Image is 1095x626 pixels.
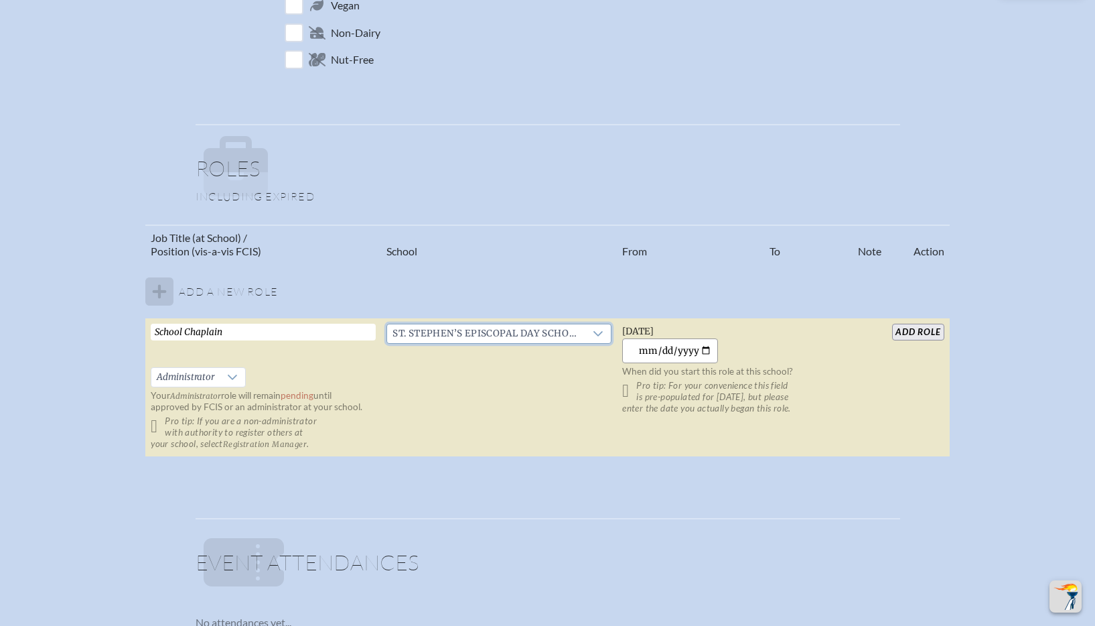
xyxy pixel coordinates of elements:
span: Administrator [151,368,220,387]
p: Pro tip: For your convenience this field is pre-populated for [DATE], but please enter the date y... [622,380,847,414]
span: Non-Dairy [331,26,380,40]
img: To the top [1052,583,1079,610]
p: Including expired [196,190,900,203]
th: To [764,225,853,264]
th: Note [853,225,887,264]
th: Action [887,225,949,264]
span: Administrator [170,391,221,401]
span: Registration Manager [223,440,307,449]
p: Your role will remain until approved by FCIS or an administrator at your school. [151,390,376,413]
p: When did you start this role at this school? [622,366,847,377]
span: Nut-Free [331,53,374,66]
th: School [381,225,617,264]
h1: Event Attendances [196,552,900,584]
h1: Roles [196,158,900,190]
input: Job Title, eg, Science Teacher, 5th Grade [151,324,376,340]
th: From [617,225,763,264]
p: Pro tip: If you are a non-administrator with authority to register others at your school, select . [151,416,376,450]
span: pending [281,390,313,401]
span: [DATE] [622,326,654,337]
span: St. Stephen’s Episcopal Day School (Miami) [387,324,585,343]
input: add Role [892,324,944,340]
button: Scroll Top [1049,580,1082,613]
th: Job Title (at School) / Position (vis-a-vis FCIS) [145,225,381,264]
